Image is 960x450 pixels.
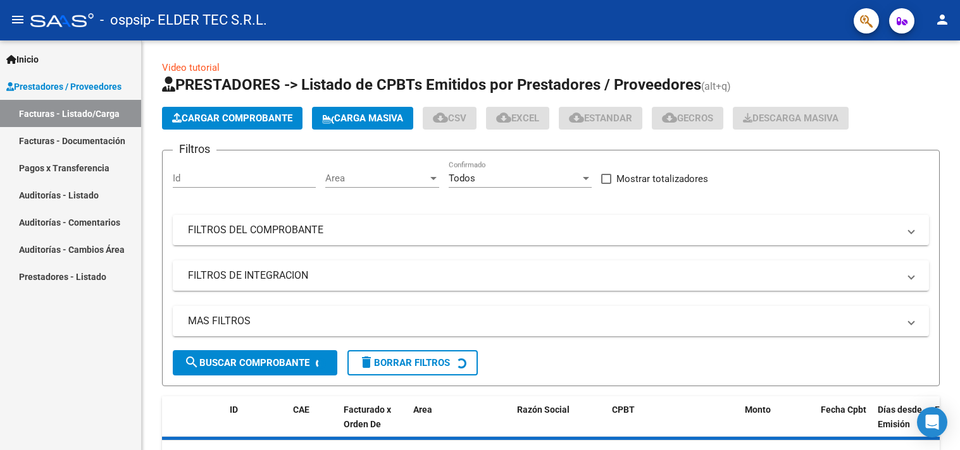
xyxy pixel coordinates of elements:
[344,404,391,429] span: Facturado x Orden De
[486,107,549,130] button: EXCEL
[188,223,899,237] mat-panel-title: FILTROS DEL COMPROBANTE
[743,113,838,124] span: Descarga Masiva
[517,404,570,415] span: Razón Social
[496,110,511,125] mat-icon: cloud_download
[745,404,771,415] span: Monto
[433,113,466,124] span: CSV
[151,6,267,34] span: - ELDER TEC S.R.L.
[569,110,584,125] mat-icon: cloud_download
[173,140,216,158] h3: Filtros
[878,404,922,429] span: Días desde Emisión
[569,113,632,124] span: Estandar
[413,404,432,415] span: Area
[701,80,731,92] span: (alt+q)
[616,171,708,186] span: Mostrar totalizadores
[935,12,950,27] mat-icon: person
[423,107,477,130] button: CSV
[184,355,199,370] mat-icon: search
[6,80,122,94] span: Prestadores / Proveedores
[162,107,302,130] button: Cargar Comprobante
[733,107,849,130] app-download-masive: Descarga masiva de comprobantes (adjuntos)
[188,314,899,328] mat-panel-title: MAS FILTROS
[100,6,151,34] span: - ospsip
[173,215,929,245] mat-expansion-panel-header: FILTROS DEL COMPROBANTE
[230,404,238,415] span: ID
[173,306,929,336] mat-expansion-panel-header: MAS FILTROS
[359,355,374,370] mat-icon: delete
[559,107,642,130] button: Estandar
[312,107,413,130] button: Carga Masiva
[325,173,428,184] span: Area
[612,404,635,415] span: CPBT
[496,113,539,124] span: EXCEL
[821,404,866,415] span: Fecha Cpbt
[449,173,475,184] span: Todos
[188,269,899,283] mat-panel-title: FILTROS DE INTEGRACION
[359,357,450,368] span: Borrar Filtros
[917,407,947,437] div: Open Intercom Messenger
[10,12,25,27] mat-icon: menu
[293,404,309,415] span: CAE
[347,350,478,375] button: Borrar Filtros
[172,113,292,124] span: Cargar Comprobante
[662,113,713,124] span: Gecros
[6,52,39,66] span: Inicio
[162,62,220,73] a: Video tutorial
[662,110,677,125] mat-icon: cloud_download
[173,350,337,375] button: Buscar Comprobante
[173,260,929,291] mat-expansion-panel-header: FILTROS DE INTEGRACION
[162,76,701,94] span: PRESTADORES -> Listado de CPBTs Emitidos por Prestadores / Proveedores
[184,357,309,368] span: Buscar Comprobante
[433,110,448,125] mat-icon: cloud_download
[652,107,723,130] button: Gecros
[733,107,849,130] button: Descarga Masiva
[322,113,403,124] span: Carga Masiva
